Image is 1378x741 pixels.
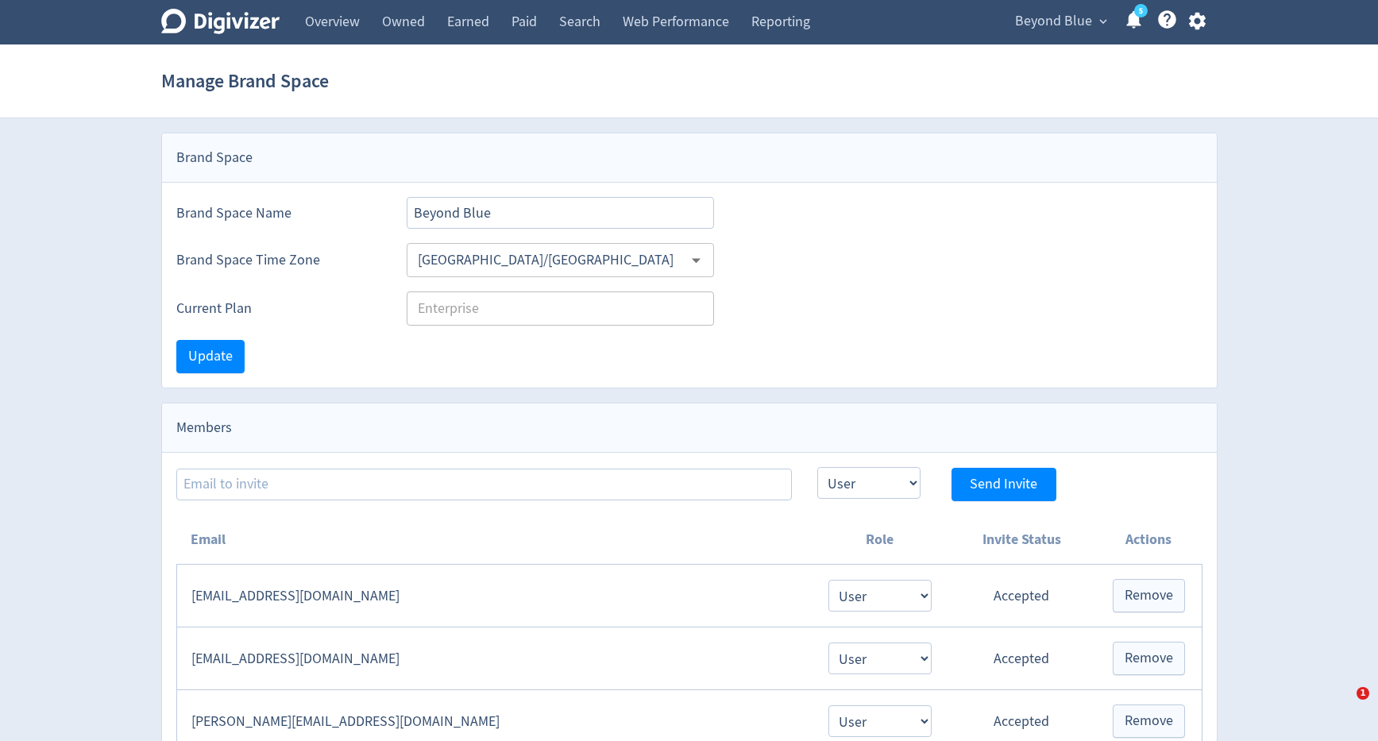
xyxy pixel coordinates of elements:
span: Remove [1125,651,1173,666]
h1: Manage Brand Space [161,56,329,106]
th: Actions [1096,515,1202,565]
label: Current Plan [176,299,381,318]
th: Invite Status [948,515,1096,565]
td: Accepted [948,627,1096,690]
button: Beyond Blue [1009,9,1111,34]
td: [EMAIL_ADDRESS][DOMAIN_NAME] [176,627,812,690]
input: Brand Space [407,197,715,229]
button: Open [684,248,708,272]
button: Remove [1113,704,1185,738]
input: Email to invite [176,469,792,500]
iframe: Intercom live chat [1324,687,1362,725]
div: Brand Space [162,133,1217,183]
button: Remove [1113,642,1185,675]
span: Send Invite [970,477,1037,492]
div: Members [162,403,1217,453]
button: Update [176,340,245,373]
span: Remove [1125,589,1173,603]
span: expand_more [1096,14,1110,29]
span: 1 [1357,687,1369,700]
td: Accepted [948,565,1096,627]
td: [EMAIL_ADDRESS][DOMAIN_NAME] [176,565,812,627]
span: Remove [1125,714,1173,728]
span: Beyond Blue [1015,9,1092,34]
span: Update [188,349,233,364]
th: Email [176,515,812,565]
button: Send Invite [951,468,1056,501]
button: Remove [1113,579,1185,612]
label: Brand Space Name [176,203,381,223]
text: 5 [1138,6,1142,17]
input: Select Timezone [411,248,684,272]
label: Brand Space Time Zone [176,250,381,270]
a: 5 [1134,4,1148,17]
th: Role [812,515,947,565]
